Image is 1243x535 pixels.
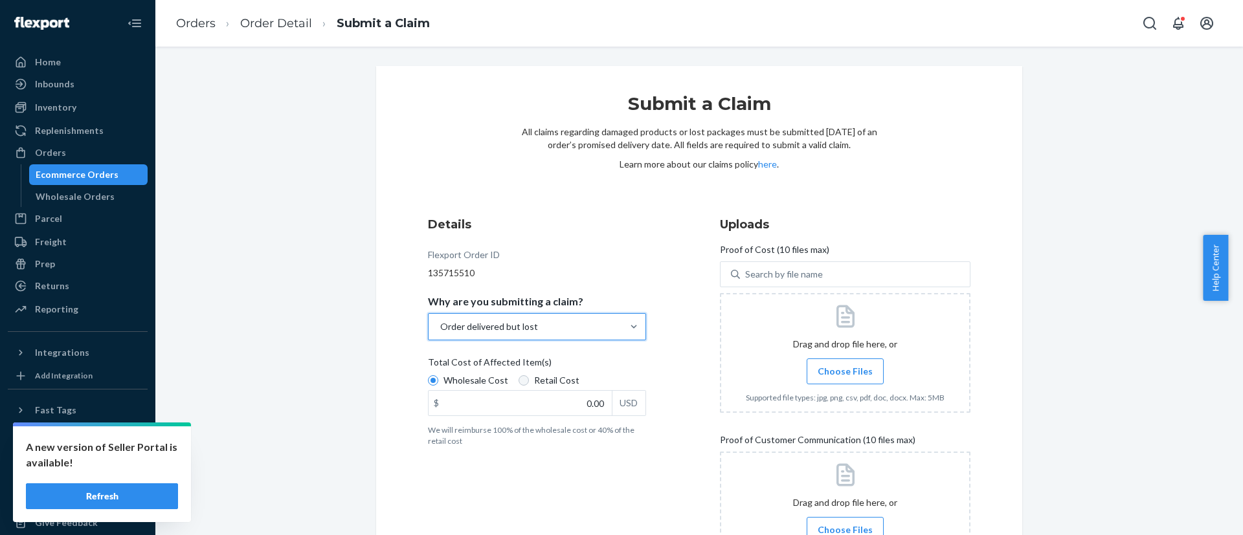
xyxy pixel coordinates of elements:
[8,276,148,296] a: Returns
[720,433,915,452] span: Proof of Customer Communication (10 files max)
[8,52,148,72] a: Home
[443,374,508,387] span: Wholesale Cost
[428,375,438,386] input: Wholesale Cost
[35,516,98,529] div: Give Feedback
[428,216,646,233] h3: Details
[8,299,148,320] a: Reporting
[122,10,148,36] button: Close Navigation
[8,97,148,118] a: Inventory
[8,368,148,384] a: Add Integration
[818,365,873,378] span: Choose Files
[8,490,148,511] a: Help Center
[8,400,148,420] button: Fast Tags
[1203,235,1228,301] button: Help Center
[8,120,148,141] a: Replenishments
[8,426,148,441] a: Add Fast Tag
[521,158,877,171] p: Learn more about our claims policy .
[720,216,970,233] h3: Uploads
[35,101,76,114] div: Inventory
[35,124,104,137] div: Replenishments
[8,512,148,533] button: Give Feedback
[240,16,312,30] a: Order Detail
[720,243,829,261] span: Proof of Cost (10 files max)
[35,346,89,359] div: Integrations
[758,158,777,169] a: here
[534,374,579,387] span: Retail Cost
[521,126,877,151] p: All claims regarding damaged products or lost packages must be submitted [DATE] of an order’s pro...
[8,232,148,252] a: Freight
[26,483,178,509] button: Refresh
[36,168,118,181] div: Ecommerce Orders
[428,356,552,374] span: Total Cost of Affected Item(s)
[35,279,69,292] div: Returns
[8,446,148,467] a: Settings
[8,468,148,489] a: Talk to Support
[29,186,148,207] a: Wholesale Orders
[36,190,115,203] div: Wholesale Orders
[29,164,148,185] a: Ecommerce Orders
[35,235,67,248] div: Freight
[26,439,178,470] p: A new version of Seller Portal is available!
[337,16,430,30] a: Submit a Claim
[428,248,500,267] div: Flexport Order ID
[166,5,440,43] ol: breadcrumbs
[745,268,823,281] div: Search by file name
[519,375,529,386] input: Retail Cost
[35,78,74,91] div: Inbounds
[8,254,148,274] a: Prep
[440,320,538,333] div: Order delivered but lost
[35,146,66,159] div: Orders
[35,303,78,316] div: Reporting
[428,295,583,308] p: Why are you submitting a claim?
[521,92,877,126] h1: Submit a Claim
[8,342,148,363] button: Integrations
[14,17,69,30] img: Flexport logo
[8,208,148,229] a: Parcel
[8,74,148,94] a: Inbounds
[176,16,216,30] a: Orders
[428,267,646,279] div: 135715510
[428,424,646,446] p: We will reimburse 100% of the wholesale cost or 40% of the retail cost
[35,257,55,270] div: Prep
[612,391,645,415] div: USD
[35,404,76,417] div: Fast Tags
[1194,10,1220,36] button: Open account menu
[1137,10,1163,36] button: Open Search Box
[8,142,148,163] a: Orders
[35,370,93,381] div: Add Integration
[35,56,61,69] div: Home
[429,391,444,415] div: $
[35,212,62,225] div: Parcel
[1165,10,1191,36] button: Open notifications
[429,391,612,415] input: $USD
